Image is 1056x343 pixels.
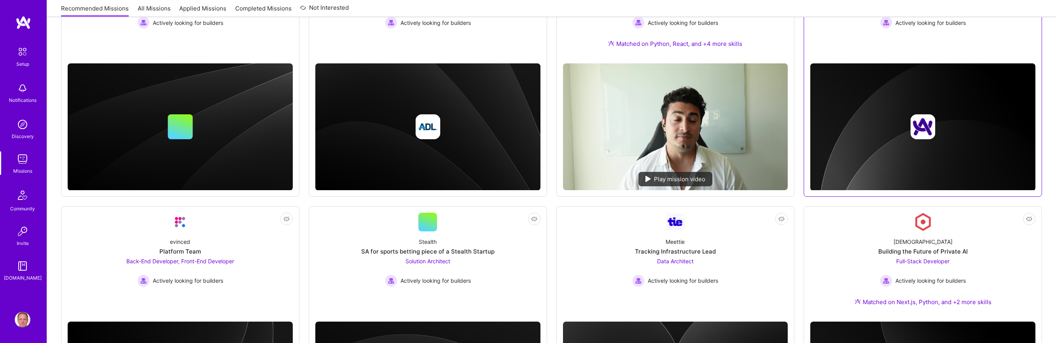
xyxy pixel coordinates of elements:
span: Actively looking for builders [400,276,471,285]
a: Company LogoevincedPlatform TeamBack-End Developer, Front-End Developer Actively looking for buil... [68,213,293,315]
img: Actively looking for builders [632,16,645,29]
a: All Missions [138,4,171,17]
div: Building the Future of Private AI [878,247,968,255]
img: Invite [15,224,30,239]
img: Actively looking for builders [880,16,892,29]
span: Actively looking for builders [648,19,718,27]
a: StealthSA for sports betting piece of a Stealth StartupSolution Architect Actively looking for bu... [315,213,540,315]
img: Actively looking for builders [632,275,645,287]
div: SA for sports betting piece of a Stealth Startup [361,247,495,255]
img: cover [68,63,293,191]
img: Company Logo [171,213,189,231]
i: icon EyeClosed [778,216,785,222]
a: Applied Missions [179,4,226,17]
img: cover [810,63,1035,191]
img: play [645,176,651,182]
a: Completed Missions [235,4,292,17]
span: Actively looking for builders [400,19,471,27]
img: guide book [15,258,30,274]
i: icon EyeClosed [531,216,537,222]
div: evinced [170,238,190,246]
span: Full-Stack Developer [896,258,949,264]
img: Actively looking for builders [385,275,397,287]
img: User Avatar [15,312,30,327]
div: [DEMOGRAPHIC_DATA] [893,238,953,246]
img: setup [14,44,31,60]
div: Notifications [9,96,37,104]
img: Company logo [911,114,935,139]
img: Company Logo [666,213,685,230]
div: Community [10,205,35,213]
img: Ateam Purple Icon [608,40,614,46]
img: logo [16,16,31,30]
span: Actively looking for builders [895,19,966,27]
div: Discovery [12,132,34,140]
span: Actively looking for builders [895,276,966,285]
img: Company logo [415,114,440,139]
a: Recommended Missions [61,4,129,17]
img: Ateam Purple Icon [855,298,861,304]
img: cover [315,63,540,191]
img: discovery [15,117,30,132]
a: Company Logo[DEMOGRAPHIC_DATA]Building the Future of Private AIFull-Stack Developer Actively look... [810,213,1035,315]
div: [DOMAIN_NAME] [4,274,42,282]
img: No Mission [563,63,788,190]
div: Play mission video [638,172,712,186]
img: teamwork [15,151,30,167]
span: Actively looking for builders [153,19,223,27]
i: icon EyeClosed [283,216,290,222]
img: bell [15,80,30,96]
span: Actively looking for builders [648,276,718,285]
span: Actively looking for builders [153,276,223,285]
img: Actively looking for builders [137,275,150,287]
span: Back-End Developer, Front-End Developer [126,258,234,264]
div: Meettie [666,238,685,246]
div: Tracking Infrastructure Lead [635,247,716,255]
div: Invite [17,239,29,247]
img: Actively looking for builders [385,16,397,29]
div: Stealth [419,238,437,246]
div: Matched on Python, React, and +4 more skills [608,40,742,48]
a: Not Interested [300,3,349,17]
img: Company Logo [914,213,932,231]
img: Actively looking for builders [880,275,892,287]
img: Community [13,186,32,205]
div: Setup [16,60,29,68]
span: Solution Architect [406,258,450,264]
div: Matched on Next.js, Python, and +2 more skills [855,298,991,306]
a: User Avatar [13,312,32,327]
div: Missions [13,167,32,175]
div: Platform Team [159,247,201,255]
img: Actively looking for builders [137,16,150,29]
i: icon EyeClosed [1026,216,1032,222]
a: Company LogoMeettieTracking Infrastructure LeadData Architect Actively looking for buildersActive... [563,213,788,315]
span: Data Architect [657,258,694,264]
